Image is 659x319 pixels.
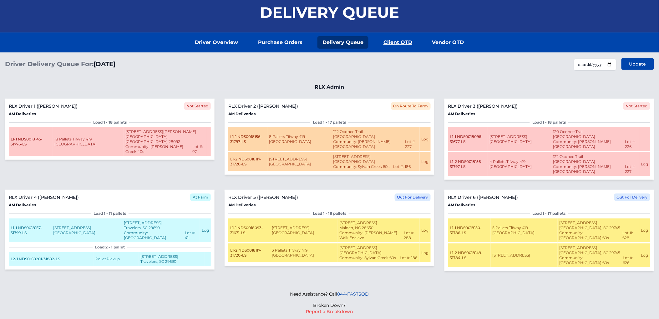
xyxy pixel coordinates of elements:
[11,225,42,235] span: L1-1 NDS0018157-31799-LS
[339,220,377,230] span: [STREET_ADDRESS] Maiden, NC 28650
[290,291,369,297] p: Need Assistance? Call
[560,230,619,240] span: Community: [GEOGRAPHIC_DATA] 60s
[448,103,518,109] span: RLX Driver 3 ([PERSON_NAME])
[490,159,532,169] span: 4 Pallets Tifway 419 [GEOGRAPHIC_DATA]
[230,248,261,258] span: L1-2 NDS0018117-31720-LS
[269,134,312,144] span: 8 Pallets Tifway 419 [GEOGRAPHIC_DATA]
[5,60,115,68] h1: [DATE]
[560,255,619,265] span: Community: [GEOGRAPHIC_DATA] 60s
[339,245,382,255] span: [STREET_ADDRESS] [GEOGRAPHIC_DATA]
[641,228,648,233] button: Log
[448,194,518,200] span: RLX Driver 6 ([PERSON_NAME])
[625,164,637,174] span: Lot #: 227
[333,164,390,169] span: Community: Sylvan Creek 60s
[393,164,411,169] span: Lot #: 186
[391,102,431,110] span: On Route To Farm
[125,144,189,154] span: Community: [PERSON_NAME] Creek 40s
[53,225,95,235] span: [STREET_ADDRESS] [GEOGRAPHIC_DATA]
[337,291,369,297] a: 844-FASTSOD
[333,129,375,139] span: 122 Oconee Trail [GEOGRAPHIC_DATA]
[228,203,256,207] span: AM Deliveries
[317,36,368,49] a: Delivery Queue
[621,58,654,70] button: Update
[260,5,399,20] h1: Delivery Queue
[124,220,162,230] span: [STREET_ADDRESS] Travelers, SC 29690
[450,225,482,235] span: L1-1 NDS0018150-31786-LS
[202,228,209,233] button: Log
[185,230,198,240] span: Lot #: 41
[91,120,129,125] span: Load 1 - 18 pallets
[11,137,43,146] span: L1-1 NDS0018145-31776-LS
[228,103,298,109] span: RLX Driver 2 ([PERSON_NAME])
[422,250,429,255] button: Log
[95,257,120,261] span: Pallet Pickup
[560,220,621,230] span: [STREET_ADDRESS] [GEOGRAPHIC_DATA], SC 29745
[427,36,469,49] a: Vendor OTD
[306,308,353,315] button: Report a Breakdown
[530,120,568,125] span: Load 1 - 18 pallets
[623,230,637,240] span: Lot #: 628
[560,245,621,255] span: [STREET_ADDRESS] [GEOGRAPHIC_DATA], SC 29745
[310,211,349,216] span: Load 1 - 18 pallets
[230,225,263,235] span: L1-1 NDS0018093-31671-LS
[253,36,307,49] a: Purchase Orders
[404,230,418,240] span: Lot #: 288
[124,230,181,240] span: Community: [GEOGRAPHIC_DATA]
[228,194,298,200] span: RLX Driver 5 ([PERSON_NAME])
[450,134,483,144] span: L1-1 NDS0018096-31677-LS
[269,157,312,166] span: [STREET_ADDRESS] [GEOGRAPHIC_DATA]
[395,194,431,201] span: Out For Delivery
[553,164,621,174] span: Community: [PERSON_NAME][GEOGRAPHIC_DATA]
[140,254,178,264] span: [STREET_ADDRESS] Travelers, SC 29690
[623,255,637,265] span: Lot #: 626
[272,225,314,235] span: [STREET_ADDRESS] [GEOGRAPHIC_DATA]
[9,203,36,207] span: AM Deliveries
[553,129,596,139] span: 120 Oconee Trail [GEOGRAPHIC_DATA]
[625,139,637,149] span: Lot #: 226
[5,60,94,68] span: Driver Delivery Queue For:
[190,36,243,49] a: Driver Overview
[91,211,129,216] span: Load 1 - 11 pallets
[310,120,348,125] span: Load 1 - 17 pallets
[54,137,97,146] span: 18 Pallets Tifway 419 [GEOGRAPHIC_DATA]
[623,102,650,110] span: Not Started
[405,139,418,149] span: Lot #: 227
[5,83,654,91] h1: RLX Admin
[493,225,535,235] span: 5 Pallets Tifway 419 [GEOGRAPHIC_DATA]
[290,302,369,308] p: Broken Down?
[400,255,417,260] span: Lot #: 186
[641,253,648,258] button: Log
[339,230,400,240] span: Community: [PERSON_NAME] Walk Enclave
[93,245,127,250] span: Load 2 - 1 pallet
[339,255,396,260] span: Community: Sylvan Creek 60s
[553,139,621,149] span: Community: [PERSON_NAME][GEOGRAPHIC_DATA]
[228,111,256,116] span: AM Deliveries
[333,154,375,164] span: [STREET_ADDRESS] [GEOGRAPHIC_DATA]
[190,194,211,201] span: At Farm
[192,144,205,154] span: Lot #: 97
[493,253,530,258] span: [STREET_ADDRESS]
[272,248,314,258] span: 3 Pallets Tifway 419 [GEOGRAPHIC_DATA]
[629,61,646,67] span: Update
[9,103,78,109] span: RLX Driver 1 ([PERSON_NAME])
[450,250,483,260] span: L1-2 NDS0018149-31784-LS
[641,162,648,167] button: Log
[378,36,417,49] a: Client OTD
[530,211,568,216] span: Load 1 - 17 pallets
[422,159,429,164] button: Log
[9,111,36,116] span: AM Deliveries
[184,102,211,110] span: Not Started
[553,154,596,164] span: 122 Oconee Trail [GEOGRAPHIC_DATA]
[614,194,650,201] span: Out For Delivery
[490,134,532,144] span: [STREET_ADDRESS] [GEOGRAPHIC_DATA]
[11,257,60,261] span: L2-1 NDS0018201-31882-LS
[422,137,429,142] button: Log
[450,159,483,169] span: L1-2 NDS0018156-31797-LS
[230,134,262,144] span: L1-1 NDS0018156-31797-LS
[230,157,261,166] span: L1-2 NDS0018117-31720-LS
[333,139,402,149] span: Community: [PERSON_NAME][GEOGRAPHIC_DATA]
[9,194,79,200] span: RLX Driver 4 ([PERSON_NAME])
[448,203,475,207] span: AM Deliveries
[422,228,429,233] button: Log
[448,111,475,116] span: AM Deliveries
